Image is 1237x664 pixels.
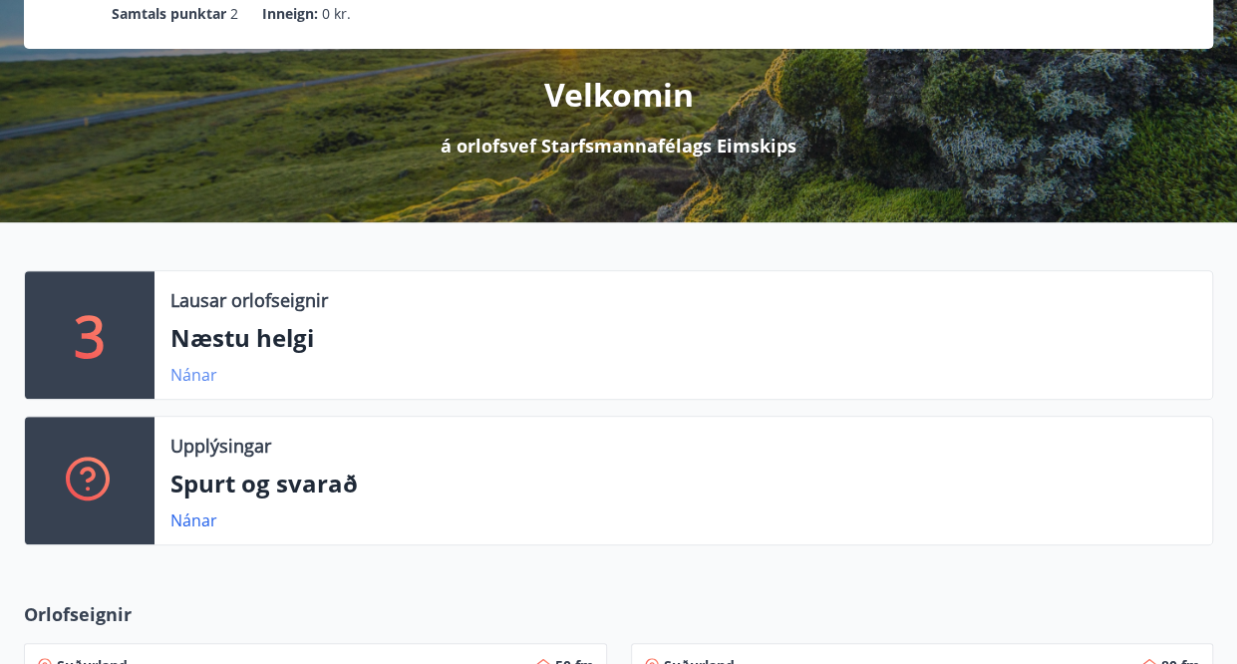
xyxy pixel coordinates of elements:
[74,297,106,373] p: 3
[441,133,796,159] p: á orlofsvef Starfsmannafélags Eimskips
[262,3,318,25] p: Inneign :
[230,3,238,25] span: 2
[170,467,1196,500] p: Spurt og svarað
[544,73,694,117] p: Velkomin
[170,321,1196,355] p: Næstu helgi
[170,509,217,531] a: Nánar
[170,433,271,459] p: Upplýsingar
[112,3,226,25] p: Samtals punktar
[170,287,328,313] p: Lausar orlofseignir
[24,601,132,627] span: Orlofseignir
[322,3,351,25] span: 0 kr.
[170,364,217,386] a: Nánar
